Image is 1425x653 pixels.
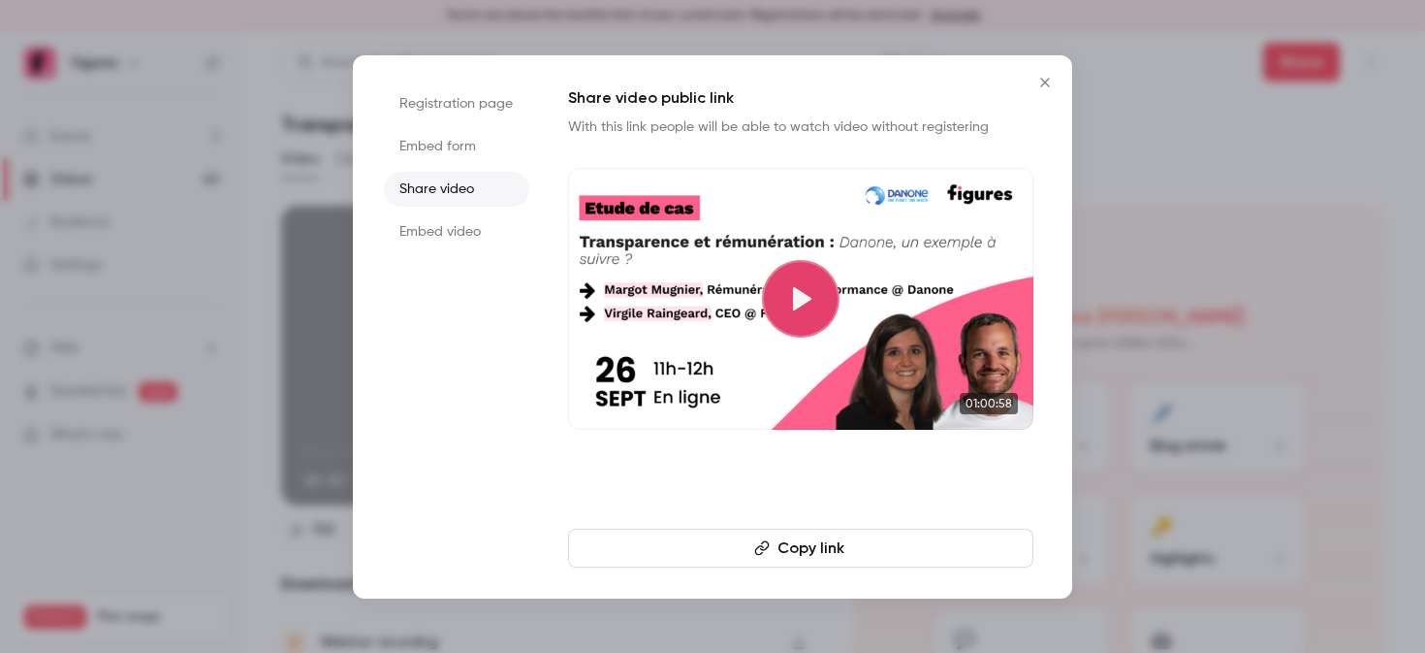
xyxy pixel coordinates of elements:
a: 01:00:58 [568,168,1033,430]
span: 01:00:58 [960,393,1018,414]
h1: Share video public link [568,86,1033,110]
li: Share video [384,172,529,207]
li: Embed form [384,129,529,164]
button: Close [1026,63,1064,102]
li: Registration page [384,86,529,121]
li: Embed video [384,214,529,249]
p: With this link people will be able to watch video without registering [568,117,1033,137]
button: Copy link [568,529,1033,568]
